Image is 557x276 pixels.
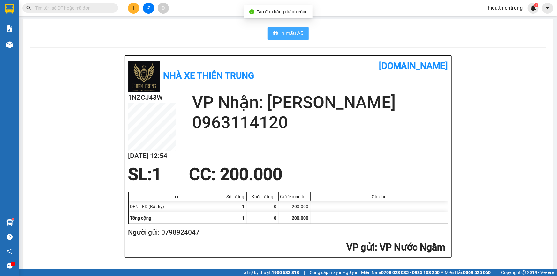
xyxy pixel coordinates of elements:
[192,113,448,133] h2: 0963114120
[128,151,176,161] h2: [DATE] 12:54
[128,227,446,238] h2: Người gửi: 0798924047
[240,269,299,276] span: Hỗ trợ kỹ thuật:
[249,9,254,14] span: check-circle
[163,70,254,81] b: Nhà xe Thiên Trung
[304,269,305,276] span: |
[128,92,176,103] h2: 1NZCJ43W
[152,164,162,184] span: 1
[257,9,308,14] span: Tạo đơn hàng thành công
[4,10,22,41] img: logo.jpg
[463,270,491,275] strong: 0369 525 060
[226,194,245,199] div: Số lượng
[34,46,154,86] h2: VP Nhận: VP Buôn Ma Thuột
[534,3,538,7] sup: 1
[128,3,139,14] button: plus
[312,194,446,199] div: Ghi chú
[128,61,160,92] img: logo.jpg
[143,3,154,14] button: file-add
[129,201,224,212] div: DEN LED (Bất kỳ)
[6,25,13,32] img: solution-icon
[361,269,440,276] span: Miền Nam
[128,241,446,254] h2: : VP Nước Ngầm
[7,263,13,269] span: message
[445,269,491,276] span: Miền Bắc
[274,215,277,221] span: 0
[495,269,496,276] span: |
[292,215,309,221] span: 200.000
[26,5,57,44] b: Nhà xe Thiên Trung
[347,242,375,253] span: VP gửi
[247,201,279,212] div: 0
[273,31,278,37] span: printer
[483,4,528,12] span: hieu.thientrung
[242,215,245,221] span: 1
[146,6,151,10] span: file-add
[441,271,443,274] span: ⚪️
[280,194,309,199] div: Cước món hàng
[6,41,13,48] img: warehouse-icon
[128,164,152,184] span: SL:
[531,5,536,11] img: icon-new-feature
[224,201,247,212] div: 1
[535,3,537,7] span: 1
[381,270,440,275] strong: 0708 023 035 - 0935 103 250
[5,4,14,14] img: logo-vxr
[279,201,311,212] div: 200.000
[185,165,286,184] div: CC : 200.000
[545,5,551,11] span: caret-down
[4,46,51,56] h2: MI94CI2K
[310,269,359,276] span: Cung cấp máy in - giấy in:
[130,215,152,221] span: Tổng cộng
[192,92,448,113] h2: VP Nhận: [PERSON_NAME]
[85,5,154,16] b: [DOMAIN_NAME]
[248,194,277,199] div: Khối lượng
[272,270,299,275] strong: 1900 633 818
[158,3,169,14] button: aim
[522,270,526,275] span: copyright
[132,6,136,10] span: plus
[281,29,304,37] span: In mẫu A5
[6,219,13,226] img: warehouse-icon
[26,6,31,10] span: search
[542,3,553,14] button: caret-down
[12,218,14,220] sup: 1
[7,248,13,254] span: notification
[130,194,222,199] div: Tên
[7,234,13,240] span: question-circle
[379,61,448,71] b: [DOMAIN_NAME]
[268,27,309,40] button: printerIn mẫu A5
[161,6,165,10] span: aim
[35,4,110,11] input: Tìm tên, số ĐT hoặc mã đơn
